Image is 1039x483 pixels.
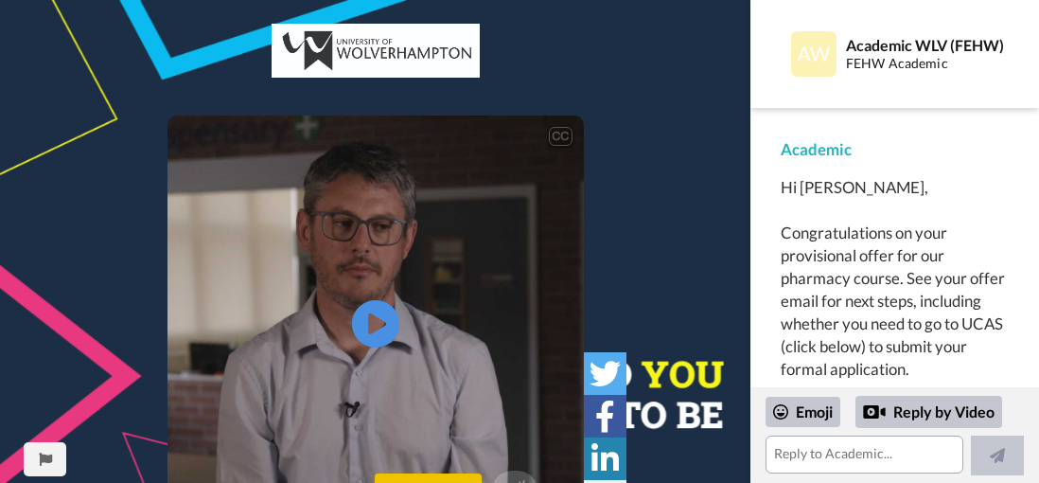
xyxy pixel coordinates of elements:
div: Academic [781,138,1009,161]
div: FEHW Academic [846,56,1008,72]
div: Hi [PERSON_NAME], Congratulations on your provisional offer for our pharmacy course. See your off... [781,176,1009,426]
img: Profile Image [791,31,836,77]
div: Emoji [766,397,840,427]
div: CC [549,127,572,146]
div: Academic WLV (FEHW) [846,36,1008,54]
img: c0db3496-36db-47dd-bc5f-9f3a1f8391a7 [272,24,480,78]
div: Reply by Video [863,401,886,423]
div: Reply by Video [855,396,1002,428]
